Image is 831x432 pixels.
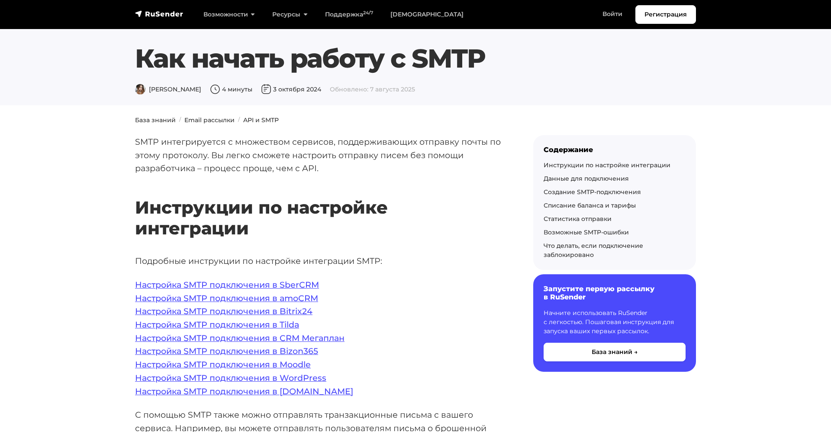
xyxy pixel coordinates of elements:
[544,175,629,182] a: Данные для подключения
[135,306,312,316] a: Настройка SMTP подключения в Bitrix24
[135,254,506,268] p: Подробные инструкции по настройке интеграции SMTP:
[363,10,373,16] sup: 24/7
[135,85,201,93] span: [PERSON_NAME]
[210,84,220,94] img: Время чтения
[135,333,345,343] a: Настройка SMTP подключения в CRM Мегаплан
[184,116,235,124] a: Email рассылки
[135,135,506,175] p: SMTP интегрируется с множеством сервисов, поддерживающих отправку почты по этому протоколу. Вы ле...
[135,359,311,370] a: Настройка SMTP подключения в Moodle
[544,228,629,236] a: Возможные SMTP-ошибки
[544,215,612,223] a: Статистика отправки
[130,116,701,125] nav: breadcrumb
[210,85,252,93] span: 4 минуты
[544,343,686,361] button: База знаний →
[243,116,279,124] a: API и SMTP
[135,293,318,303] a: Настройка SMTP подключения в amoCRM
[135,373,326,383] a: Настройка SMTP подключения в WordPress
[594,5,631,23] a: Войти
[544,309,686,336] p: Начните использовать RuSender с легкостью. Пошаговая инструкция для запуска ваших первых рассылок.
[135,116,176,124] a: База знаний
[544,285,686,301] h6: Запустите первую рассылку в RuSender
[635,5,696,24] a: Регистрация
[135,346,318,356] a: Настройка SMTP подключения в Bizon365
[261,84,271,94] img: Дата публикации
[135,319,299,330] a: Настройка SMTP подключения в Tilda
[135,172,506,239] h2: Инструкции по настройке интеграции
[544,242,643,259] a: Что делать, если подключение заблокировано
[135,386,353,396] a: Настройка SMTP подключения в [DOMAIN_NAME]
[264,6,316,23] a: Ресурсы
[544,146,686,154] div: Содержание
[544,201,636,209] a: Списание баланса и тарифы
[135,279,319,290] a: Настройка SMTP подключения в SberCRM
[135,10,184,18] img: RuSender
[533,274,696,371] a: Запустите первую рассылку в RuSender Начните использовать RuSender с легкостью. Пошаговая инструк...
[382,6,472,23] a: [DEMOGRAPHIC_DATA]
[330,85,415,93] span: Обновлено: 7 августа 2025
[195,6,264,23] a: Возможности
[544,188,641,196] a: Создание SMTP-подключения
[544,161,670,169] a: Инструкции по настройке интеграции
[261,85,321,93] span: 3 октября 2024
[316,6,382,23] a: Поддержка24/7
[135,43,696,74] h1: Как начать работу с SMTP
